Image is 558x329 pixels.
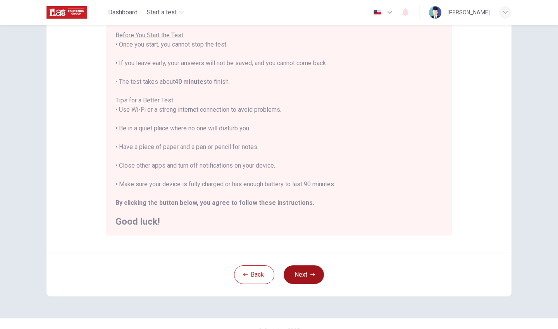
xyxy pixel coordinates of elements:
[46,5,105,20] a: ILAC logo
[105,5,141,19] button: Dashboard
[115,217,443,226] h2: Good luck!
[284,265,324,284] button: Next
[144,5,187,19] button: Start a test
[234,265,274,284] button: Back
[115,12,443,226] div: You are about to start a . • Once you start, you cannot stop the test. • If you leave early, your...
[108,8,138,17] span: Dashboard
[115,199,314,206] b: By clicking the button below, you agree to follow these instructions.
[46,5,87,20] img: ILAC logo
[448,8,490,17] div: [PERSON_NAME]
[429,6,441,19] img: Profile picture
[175,78,207,85] b: 40 minutes
[115,31,184,39] u: Before You Start the Test:
[115,97,174,104] u: Tips for a Better Test:
[372,10,382,16] img: en
[147,8,177,17] span: Start a test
